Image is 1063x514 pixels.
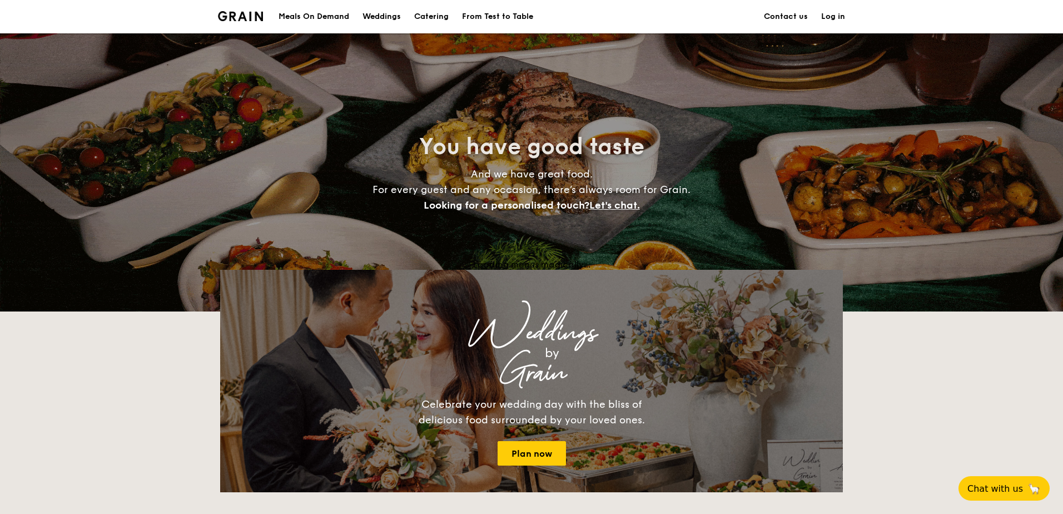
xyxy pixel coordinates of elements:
span: 🦙 [1027,482,1041,495]
span: Chat with us [967,483,1023,494]
div: Grain [318,363,745,383]
button: Chat with us🦙 [958,476,1050,501]
div: Weddings [318,323,745,343]
a: Logotype [218,11,263,21]
div: by [359,343,745,363]
a: Plan now [498,441,566,466]
img: Grain [218,11,263,21]
div: Celebrate your wedding day with the bliss of delicious food surrounded by your loved ones. [406,397,657,428]
span: Let's chat. [589,199,640,211]
div: Loading menus magically... [220,259,843,270]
